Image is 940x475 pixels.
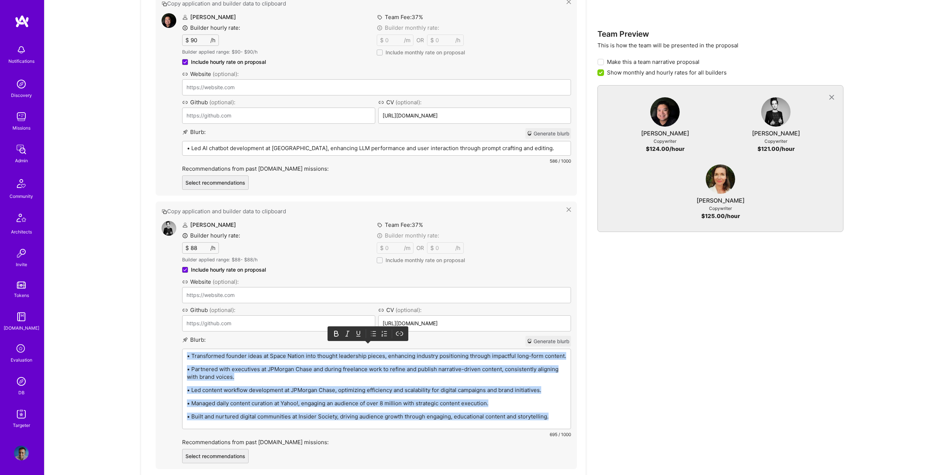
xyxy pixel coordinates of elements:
[416,36,424,44] div: OR
[395,307,422,313] span: (optional):
[697,197,745,204] div: [PERSON_NAME]
[378,98,571,106] label: CV
[706,164,735,197] a: User Avatar
[527,338,532,344] i: icon CrystalBall
[189,243,210,253] input: XX
[386,49,465,56] span: Include monthly rate on proposal
[709,204,732,212] div: Copywriter
[14,407,29,421] img: Skill Targeter
[416,244,424,252] div: OR
[650,97,680,127] img: User Avatar
[607,58,699,66] span: Make this a team narrative proposal
[12,124,30,132] div: Missions
[14,246,29,261] img: Invite
[209,99,235,106] span: (optional):
[761,97,791,127] img: User Avatar
[18,389,25,396] div: DB
[182,14,236,21] label: [PERSON_NAME]
[182,165,571,173] label: Recommendations from past [DOMAIN_NAME] missions:
[12,210,30,228] img: Architects
[434,35,455,46] input: XX
[182,70,571,78] label: Website
[185,244,189,252] span: $
[187,365,566,381] p: • Partnered with executives at JPMorgan Chase and during freelance work to refine and publish nar...
[182,257,266,263] p: Builder applied range: $ 88 - $ 88 /h
[752,130,800,137] div: [PERSON_NAME]
[654,137,676,145] div: Copywriter
[209,307,235,313] span: (optional):
[701,212,740,220] div: $ 125.00 /hour
[607,69,727,76] span: Show monthly and hourly rates for all builders
[17,282,26,289] img: tokens
[187,399,566,407] p: • Managed daily content curation at Yahoo!, engaging an audience of over 8 million with strategic...
[8,57,35,65] div: Notifications
[14,77,29,91] img: discovery
[182,98,375,106] label: Github
[641,130,689,137] div: [PERSON_NAME]
[404,36,411,44] span: /m
[182,431,571,438] div: 695 / 1000
[761,97,791,130] a: User Avatar
[213,70,239,77] span: (optional):
[182,108,375,124] input: https://github.com
[162,209,167,214] i: icon Copy
[377,13,423,21] label: Team Fee: 37 %
[182,49,266,55] p: Builder applied range: $ 90 - $ 90 /h
[384,35,404,46] input: XX
[764,137,787,145] div: Copywriter
[14,109,29,124] img: teamwork
[384,243,404,253] input: XX
[377,221,423,229] label: Team Fee: 37 %
[430,36,434,44] span: $
[12,175,30,192] img: Community
[13,421,30,429] div: Targeter
[191,58,266,66] span: Include hourly rate on proposal
[182,449,249,463] button: Select recommendations
[213,278,239,285] span: (optional):
[187,386,566,394] p: • Led content workflow development at JPMorgan Chase, optimizing efficiency and scalability for d...
[11,91,32,99] div: Discovery
[597,41,843,49] p: This is how the team will be presented in the proposal
[14,291,29,299] div: Tokens
[646,145,684,153] div: $ 124.00 /hour
[377,24,439,32] label: Builder monthly rate:
[380,244,384,252] span: $
[14,309,29,324] img: guide book
[15,15,29,28] img: logo
[10,192,33,200] div: Community
[455,244,460,252] span: /h
[827,93,836,102] i: icon CloseGray
[14,374,29,389] img: Admin Search
[14,43,29,57] img: bell
[162,13,176,28] img: User Avatar
[187,144,566,152] p: • Led AI chatbot development at [GEOGRAPHIC_DATA], enhancing LLM performance and user interaction...
[12,446,30,460] a: User Avatar
[182,306,375,314] label: Github
[162,221,176,236] img: User Avatar
[16,261,27,268] div: Invite
[182,24,240,32] label: Builder hourly rate:
[11,228,32,236] div: Architects
[395,99,422,106] span: (optional):
[162,1,167,7] i: icon Copy
[14,342,28,356] i: icon SelectionTeam
[182,287,571,303] input: https://website.com
[525,128,571,139] button: Generate blurb
[189,35,210,46] input: XX
[386,257,465,264] span: Include monthly rate on proposal
[567,207,571,212] i: icon Close
[182,336,206,347] label: Blurb :
[182,175,249,190] button: Select recommendations
[14,142,29,157] img: admin teamwork
[4,324,39,332] div: [DOMAIN_NAME]
[187,352,566,360] p: • Transformed founder ideas at Space Nation into thought leadership pieces, enhancing industry po...
[191,266,266,273] span: Include hourly rate on proposal
[380,36,384,44] span: $
[434,243,455,253] input: XX
[210,244,216,252] span: /h
[597,29,843,39] h3: Team Preview
[182,315,375,331] input: https://github.com
[758,145,795,153] div: $ 121.00 /hour
[455,36,460,44] span: /h
[525,336,571,347] button: Generate blurb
